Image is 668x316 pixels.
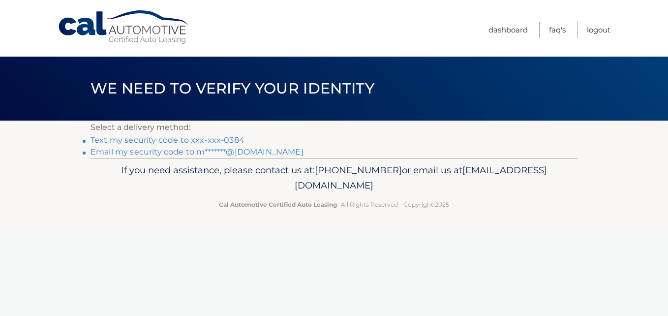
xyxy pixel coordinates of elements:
p: If you need assistance, please contact us at: or email us at [97,162,571,194]
a: Dashboard [488,22,528,38]
p: - All Rights Reserved - Copyright 2025 [97,199,571,210]
span: [PHONE_NUMBER] [315,164,402,176]
a: FAQ's [549,22,566,38]
a: Email my security code to m*******@[DOMAIN_NAME] [91,147,304,157]
a: Cal Automotive [58,10,190,45]
a: Logout [587,22,610,38]
p: Select a delivery method: [91,121,577,134]
a: Text my security code to xxx-xxx-0384 [91,135,244,145]
strong: Cal Automotive Certified Auto Leasing [219,201,337,208]
span: We need to verify your identity [91,79,374,97]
